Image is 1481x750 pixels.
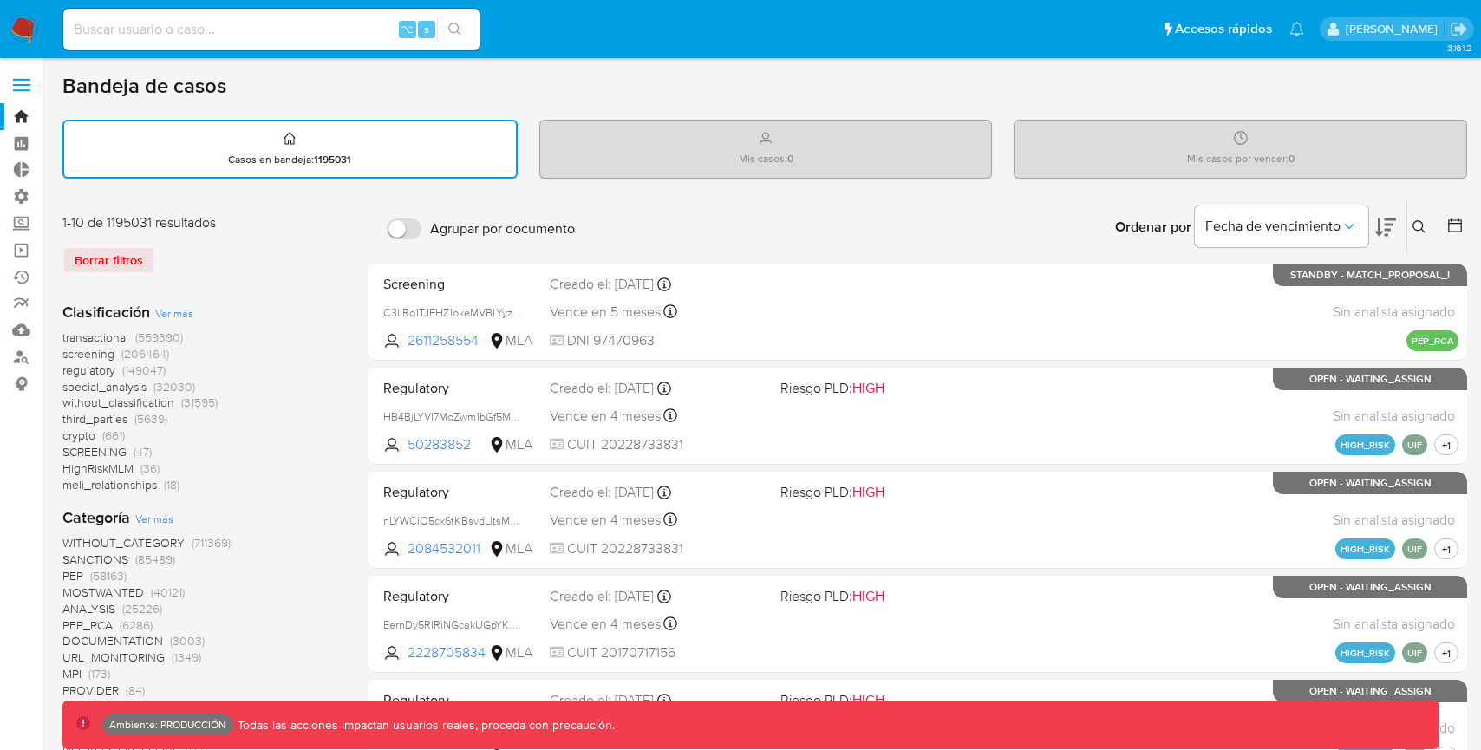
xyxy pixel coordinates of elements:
[1175,20,1272,38] span: Accesos rápidos
[1346,21,1444,37] p: ext_iggorosi@mercadolibre.com
[1289,22,1304,36] a: Notificaciones
[401,21,414,37] span: ⌥
[424,21,429,37] span: s
[109,721,226,728] p: Ambiente: PRODUCCIÓN
[1450,20,1468,38] a: Salir
[63,18,480,41] input: Buscar usuario o caso...
[233,717,615,734] p: Todas las acciones impactan usuarios reales, proceda con precaución.
[437,17,473,42] button: search-icon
